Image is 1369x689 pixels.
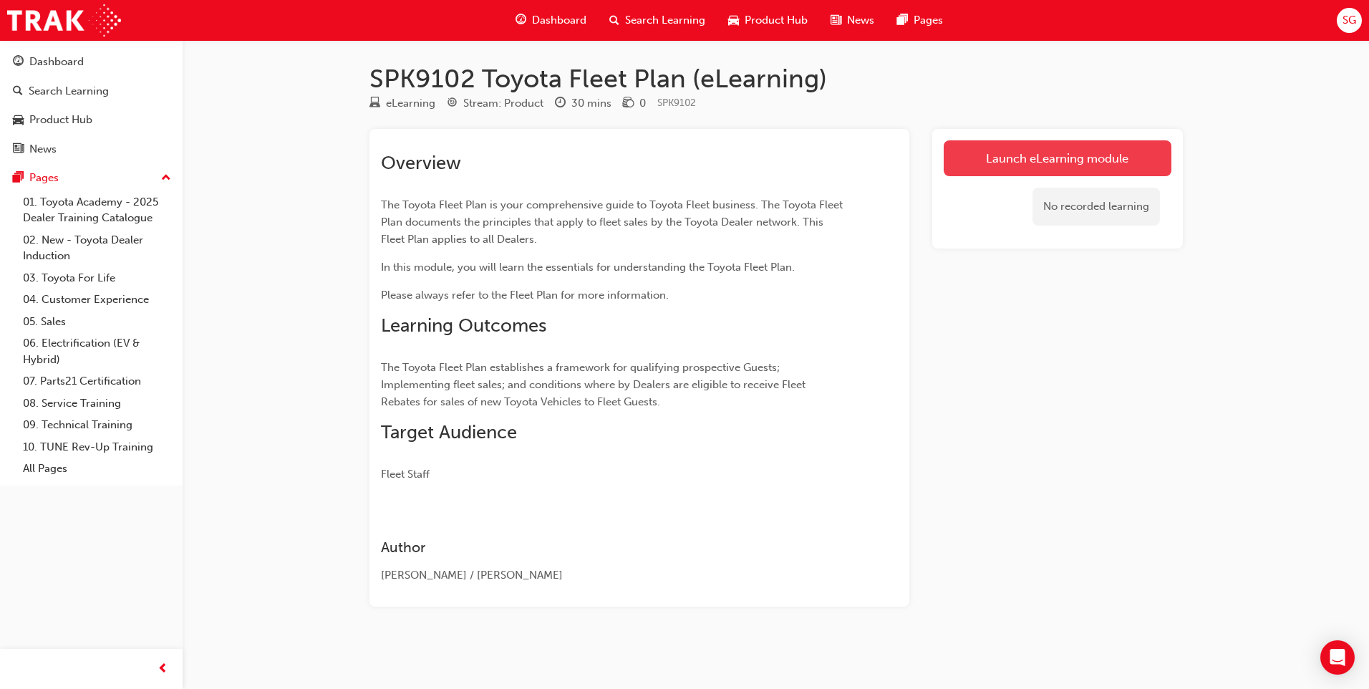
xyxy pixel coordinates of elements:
span: money-icon [623,97,634,110]
img: Trak [7,4,121,37]
button: Pages [6,165,177,191]
span: search-icon [609,11,619,29]
span: Learning resource code [657,97,696,109]
div: 0 [639,95,646,112]
h1: SPK9102 Toyota Fleet Plan (eLearning) [369,63,1183,95]
div: Dashboard [29,54,84,70]
span: car-icon [13,114,24,127]
div: [PERSON_NAME] / [PERSON_NAME] [381,567,846,584]
span: News [847,12,874,29]
h3: Author [381,539,846,556]
span: news-icon [13,143,24,156]
a: Launch eLearning module [944,140,1171,176]
div: Open Intercom Messenger [1320,640,1355,675]
span: car-icon [728,11,739,29]
button: DashboardSearch LearningProduct HubNews [6,46,177,165]
a: 07. Parts21 Certification [17,370,177,392]
a: search-iconSearch Learning [598,6,717,35]
span: In this module, you will learn the essentials for understanding the Toyota Fleet Plan. [381,261,795,274]
a: News [6,136,177,163]
a: All Pages [17,458,177,480]
span: prev-icon [158,660,168,678]
span: clock-icon [555,97,566,110]
span: Learning Outcomes [381,314,546,337]
div: Duration [555,95,611,112]
div: Stream [447,95,543,112]
span: guage-icon [516,11,526,29]
span: pages-icon [897,11,908,29]
span: guage-icon [13,56,24,69]
div: Stream: Product [463,95,543,112]
span: pages-icon [13,172,24,185]
div: Price [623,95,646,112]
span: Pages [914,12,943,29]
div: Type [369,95,435,112]
span: Product Hub [745,12,808,29]
span: SG [1343,12,1356,29]
a: 02. New - Toyota Dealer Induction [17,229,177,267]
span: up-icon [161,169,171,188]
a: pages-iconPages [886,6,954,35]
span: Target Audience [381,421,517,443]
span: Search Learning [625,12,705,29]
div: 30 mins [571,95,611,112]
a: 03. Toyota For Life [17,267,177,289]
span: Fleet Staff [381,468,430,481]
div: News [29,141,57,158]
a: Search Learning [6,78,177,105]
span: The Toyota Fleet Plan is your comprehensive guide to Toyota Fleet business. The Toyota Fleet Plan... [381,198,846,246]
div: Search Learning [29,83,109,100]
a: 01. Toyota Academy - 2025 Dealer Training Catalogue [17,191,177,229]
a: car-iconProduct Hub [717,6,819,35]
span: news-icon [831,11,841,29]
div: eLearning [386,95,435,112]
span: Dashboard [532,12,586,29]
span: search-icon [13,85,23,98]
span: The Toyota Fleet Plan establishes a framework for qualifying prospective Guests; Implementing fle... [381,361,808,408]
a: news-iconNews [819,6,886,35]
a: 04. Customer Experience [17,289,177,311]
a: 08. Service Training [17,392,177,415]
a: 06. Electrification (EV & Hybrid) [17,332,177,370]
span: Please always refer to the Fleet Plan for more information. [381,289,669,302]
button: SG [1337,8,1362,33]
div: Product Hub [29,112,92,128]
a: 05. Sales [17,311,177,333]
a: 10. TUNE Rev-Up Training [17,436,177,458]
span: Overview [381,152,461,174]
div: No recorded learning [1032,188,1160,226]
a: Dashboard [6,49,177,75]
span: target-icon [447,97,458,110]
a: guage-iconDashboard [504,6,598,35]
a: Product Hub [6,107,177,133]
span: learningResourceType_ELEARNING-icon [369,97,380,110]
a: 09. Technical Training [17,414,177,436]
div: Pages [29,170,59,186]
